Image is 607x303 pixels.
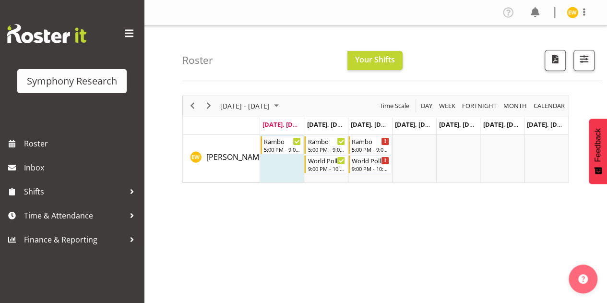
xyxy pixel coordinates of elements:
[24,208,125,223] span: Time & Attendance
[261,136,304,154] div: Enrica Walsh"s event - Rambo Begin From Monday, October 6, 2025 at 5:00:00 PM GMT+13:00 Ends At M...
[352,136,389,146] div: Rambo
[461,100,499,112] button: Fortnight
[183,135,260,182] td: Enrica Walsh resource
[589,119,607,184] button: Feedback - Show survey
[532,100,567,112] button: Month
[439,120,483,129] span: [DATE], [DATE]
[206,151,266,163] a: [PERSON_NAME]
[186,100,199,112] button: Previous
[533,100,566,112] span: calendar
[182,55,213,66] h4: Roster
[304,155,347,173] div: Enrica Walsh"s event - World Poll Aust Late 9p~10:30p Begin From Tuesday, October 7, 2025 at 9:00...
[304,136,347,154] div: Enrica Walsh"s event - Rambo Begin From Tuesday, October 7, 2025 at 5:00:00 PM GMT+13:00 Ends At ...
[308,145,345,153] div: 5:00 PM - 9:00 PM
[27,74,117,88] div: Symphony Research
[379,100,410,112] span: Time Scale
[567,7,578,18] img: enrica-walsh11863.jpg
[352,145,389,153] div: 5:00 PM - 9:00 PM
[438,100,456,112] span: Week
[352,165,389,172] div: 9:00 PM - 10:30 PM
[347,51,403,70] button: Your Shifts
[348,136,392,154] div: Enrica Walsh"s event - Rambo Begin From Wednesday, October 8, 2025 at 5:00:00 PM GMT+13:00 Ends A...
[502,100,529,112] button: Timeline Month
[483,120,526,129] span: [DATE], [DATE]
[202,100,215,112] button: Next
[419,100,434,112] button: Timeline Day
[308,156,345,165] div: World Poll Aust Late 9p~10:30p
[355,54,395,65] span: Your Shifts
[260,135,568,182] table: Timeline Week of October 6, 2025
[352,156,389,165] div: World Poll Aust Late 9p~10:30p
[351,120,394,129] span: [DATE], [DATE]
[201,96,217,116] div: next period
[594,128,602,162] span: Feedback
[502,100,528,112] span: Month
[527,120,571,129] span: [DATE], [DATE]
[264,145,301,153] div: 5:00 PM - 9:00 PM
[420,100,433,112] span: Day
[461,100,498,112] span: Fortnight
[307,120,350,129] span: [DATE], [DATE]
[395,120,439,129] span: [DATE], [DATE]
[348,155,392,173] div: Enrica Walsh"s event - World Poll Aust Late 9p~10:30p Begin From Wednesday, October 8, 2025 at 9:...
[219,100,271,112] span: [DATE] - [DATE]
[378,100,411,112] button: Time Scale
[262,120,306,129] span: [DATE], [DATE]
[573,50,595,71] button: Filter Shifts
[308,165,345,172] div: 9:00 PM - 10:30 PM
[264,136,301,146] div: Rambo
[219,100,283,112] button: October 2025
[24,160,139,175] span: Inbox
[545,50,566,71] button: Download a PDF of the roster according to the set date range.
[438,100,457,112] button: Timeline Week
[578,274,588,284] img: help-xxl-2.png
[24,184,125,199] span: Shifts
[217,96,285,116] div: October 06 - 12, 2025
[182,96,569,183] div: Timeline Week of October 6, 2025
[7,24,86,43] img: Rosterit website logo
[184,96,201,116] div: previous period
[308,136,345,146] div: Rambo
[24,232,125,247] span: Finance & Reporting
[206,152,266,162] span: [PERSON_NAME]
[24,136,139,151] span: Roster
